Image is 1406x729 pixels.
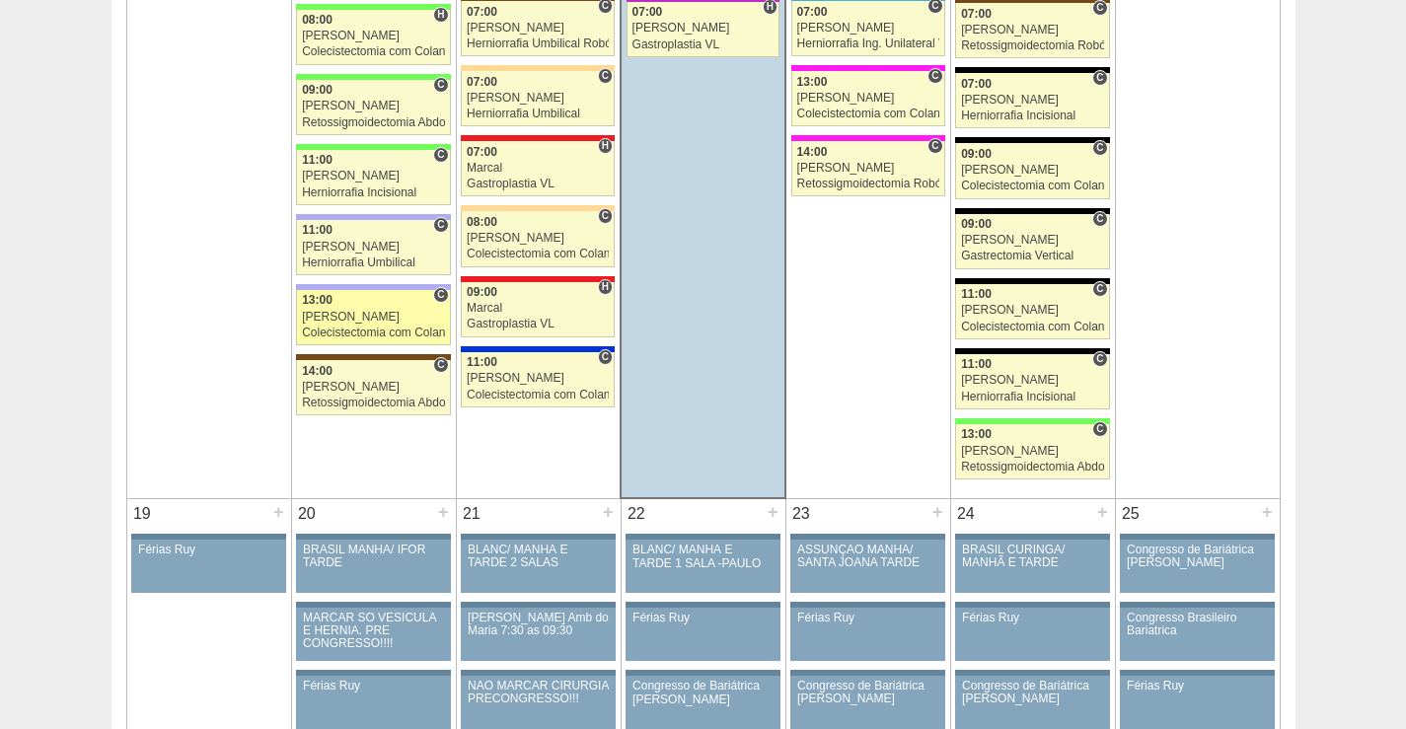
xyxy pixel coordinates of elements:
[1092,281,1107,297] span: Consultório
[626,676,779,729] a: Congresso de Bariátrica [PERSON_NAME]
[461,205,615,211] div: Key: Bartira
[961,304,1104,317] div: [PERSON_NAME]
[302,397,445,409] div: Retossigmoidectomia Abdominal VL
[797,612,938,624] div: Férias Ruy
[797,37,939,50] div: Herniorrafia Ing. Unilateral VL
[955,284,1109,339] a: C 11:00 [PERSON_NAME] Colecistectomia com Colangiografia VL
[790,670,944,676] div: Key: Aviso
[296,676,450,729] a: Férias Ruy
[598,279,613,295] span: Hospital
[131,534,285,540] div: Key: Aviso
[961,217,992,231] span: 09:00
[468,544,609,569] div: BLANC/ MANHÃ E TARDE 2 SALAS
[296,354,450,360] div: Key: Santa Joana
[433,7,448,23] span: Hospital
[461,141,615,196] a: H 07:00 Marcal Gastroplastia VL
[302,30,445,42] div: [PERSON_NAME]
[961,357,992,371] span: 11:00
[961,24,1104,36] div: [PERSON_NAME]
[1120,534,1274,540] div: Key: Aviso
[296,80,450,135] a: C 09:00 [PERSON_NAME] Retossigmoidectomia Abdominal
[296,144,450,150] div: Key: Brasil
[962,680,1103,705] div: Congresso de Bariátrica [PERSON_NAME]
[955,67,1109,73] div: Key: Blanc
[467,178,609,190] div: Gastroplastia VL
[626,534,779,540] div: Key: Aviso
[433,77,448,93] span: Consultório
[302,100,445,112] div: [PERSON_NAME]
[302,327,445,339] div: Colecistectomia com Colangiografia VL
[955,534,1109,540] div: Key: Aviso
[1094,499,1111,525] div: +
[302,364,333,378] span: 14:00
[790,608,944,661] a: Férias Ruy
[461,608,615,661] a: [PERSON_NAME] Amb do Maria 7:30 as 09:30
[1127,544,1268,569] div: Congresso de Bariátrica [PERSON_NAME]
[626,608,779,661] a: Férias Ruy
[1120,670,1274,676] div: Key: Aviso
[296,534,450,540] div: Key: Aviso
[632,544,774,569] div: BLANC/ MANHÃ E TARDE 1 SALA -PAULO
[927,68,942,84] span: Consultório
[302,116,445,129] div: Retossigmoidectomia Abdominal
[961,39,1104,52] div: Retossigmoidectomia Robótica
[961,374,1104,387] div: [PERSON_NAME]
[955,73,1109,128] a: C 07:00 [PERSON_NAME] Herniorrafia Incisional
[302,223,333,237] span: 11:00
[467,232,609,245] div: [PERSON_NAME]
[790,602,944,608] div: Key: Aviso
[296,214,450,220] div: Key: Christóvão da Gama
[127,499,158,529] div: 19
[296,150,450,205] a: C 11:00 [PERSON_NAME] Herniorrafia Incisional
[302,170,445,182] div: [PERSON_NAME]
[467,389,609,401] div: Colecistectomia com Colangiografia VL
[1092,421,1107,437] span: Consultório
[962,544,1103,569] div: BRASIL CURINGA/ MANHÃ E TARDE
[622,499,652,529] div: 22
[1120,608,1274,661] a: Congresso Brasileiro Bariatrica
[296,290,450,345] a: C 13:00 [PERSON_NAME] Colecistectomia com Colangiografia VL
[955,670,1109,676] div: Key: Aviso
[461,540,615,593] a: BLANC/ MANHÃ E TARDE 2 SALAS
[302,381,445,394] div: [PERSON_NAME]
[461,670,615,676] div: Key: Aviso
[955,602,1109,608] div: Key: Aviso
[797,108,939,120] div: Colecistectomia com Colangiografia VL
[468,612,609,637] div: [PERSON_NAME] Amb do Maria 7:30 as 09:30
[467,248,609,260] div: Colecistectomia com Colangiografia VL
[302,153,333,167] span: 11:00
[302,186,445,199] div: Herniorrafia Incisional
[1120,540,1274,593] a: Congresso de Bariátrica [PERSON_NAME]
[951,499,982,529] div: 24
[797,162,939,175] div: [PERSON_NAME]
[302,241,445,254] div: [PERSON_NAME]
[955,278,1109,284] div: Key: Blanc
[302,13,333,27] span: 08:00
[296,74,450,80] div: Key: Brasil
[461,65,615,71] div: Key: Bartira
[955,3,1109,58] a: C 07:00 [PERSON_NAME] Retossigmoidectomia Robótica
[131,540,285,593] a: Férias Ruy
[790,676,944,729] a: Congresso de Bariátrica [PERSON_NAME]
[467,162,609,175] div: Marcal
[1092,351,1107,367] span: Consultório
[467,108,609,120] div: Herniorrafia Umbilical
[955,676,1109,729] a: Congresso de Bariátrica [PERSON_NAME]
[797,544,938,569] div: ASSUNÇÃO MANHÃ/ SANTA JOANA TARDE
[467,318,609,330] div: Gastroplastia VL
[955,608,1109,661] a: Férias Ruy
[467,215,497,229] span: 08:00
[961,7,992,21] span: 07:00
[296,360,450,415] a: C 14:00 [PERSON_NAME] Retossigmoidectomia Abdominal VL
[961,94,1104,107] div: [PERSON_NAME]
[1092,211,1107,227] span: Consultório
[961,250,1104,262] div: Gastrectomia Vertical
[626,670,779,676] div: Key: Aviso
[786,499,817,529] div: 23
[961,77,992,91] span: 07:00
[1259,499,1276,525] div: +
[955,348,1109,354] div: Key: Blanc
[961,287,992,301] span: 11:00
[302,45,445,58] div: Colecistectomia com Colangiografia VL
[433,287,448,303] span: Consultório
